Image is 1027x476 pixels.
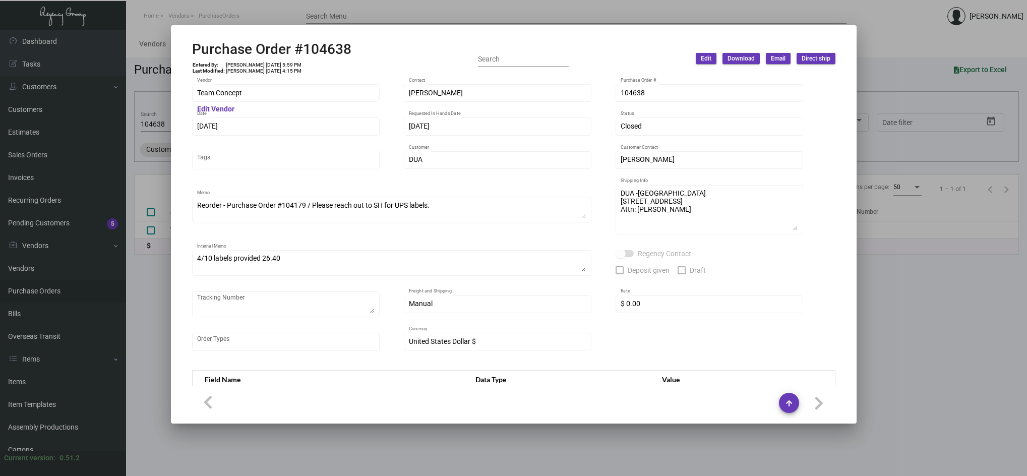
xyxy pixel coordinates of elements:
mat-hint: Edit Vendor [197,105,234,113]
th: Data Type [465,371,652,388]
span: Edit [701,54,711,63]
td: Last Modified: [192,68,225,74]
th: Field Name [192,371,465,388]
div: 0.51.2 [59,453,80,463]
span: Draft [690,264,706,276]
span: Regency Contact [638,248,691,260]
button: Direct ship [797,53,835,64]
td: [PERSON_NAME] [DATE] 4:15 PM [225,68,302,74]
h2: Purchase Order #104638 [192,41,351,58]
span: Deposit given [628,264,670,276]
span: Email [771,54,786,63]
div: Current version: [4,453,55,463]
td: Entered By: [192,62,225,68]
span: Closed [621,122,642,130]
button: Email [766,53,791,64]
td: [PERSON_NAME] [DATE] 5:59 PM [225,62,302,68]
th: Value [652,371,835,388]
span: Direct ship [802,54,830,63]
button: Download [722,53,760,64]
button: Edit [696,53,716,64]
span: Manual [409,300,433,308]
span: Download [728,54,755,63]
